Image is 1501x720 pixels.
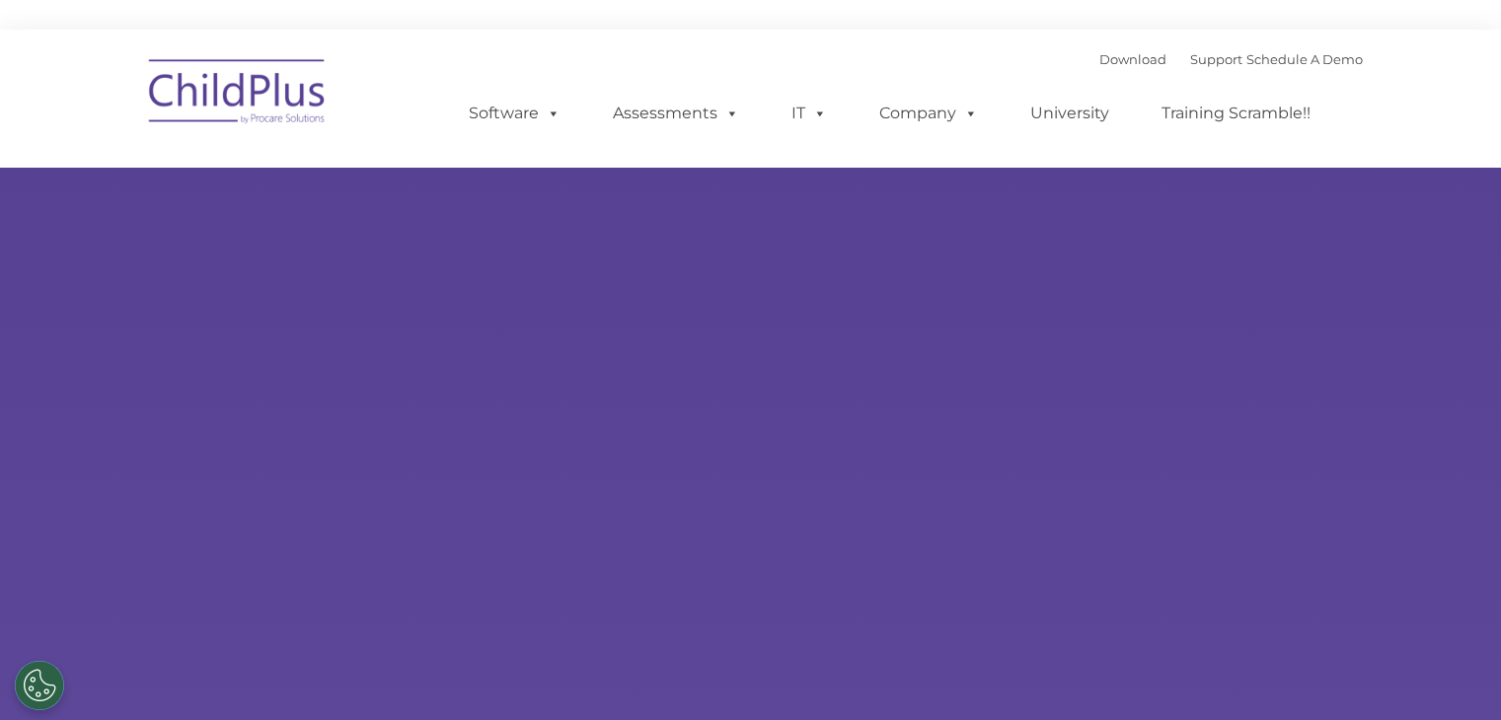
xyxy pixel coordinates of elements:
[1246,51,1363,67] a: Schedule A Demo
[449,94,580,133] a: Software
[1099,51,1363,67] font: |
[1099,51,1166,67] a: Download
[860,94,998,133] a: Company
[593,94,759,133] a: Assessments
[1011,94,1129,133] a: University
[1142,94,1330,133] a: Training Scramble!!
[1190,51,1242,67] a: Support
[139,45,337,144] img: ChildPlus by Procare Solutions
[772,94,847,133] a: IT
[15,661,64,710] button: Cookies Settings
